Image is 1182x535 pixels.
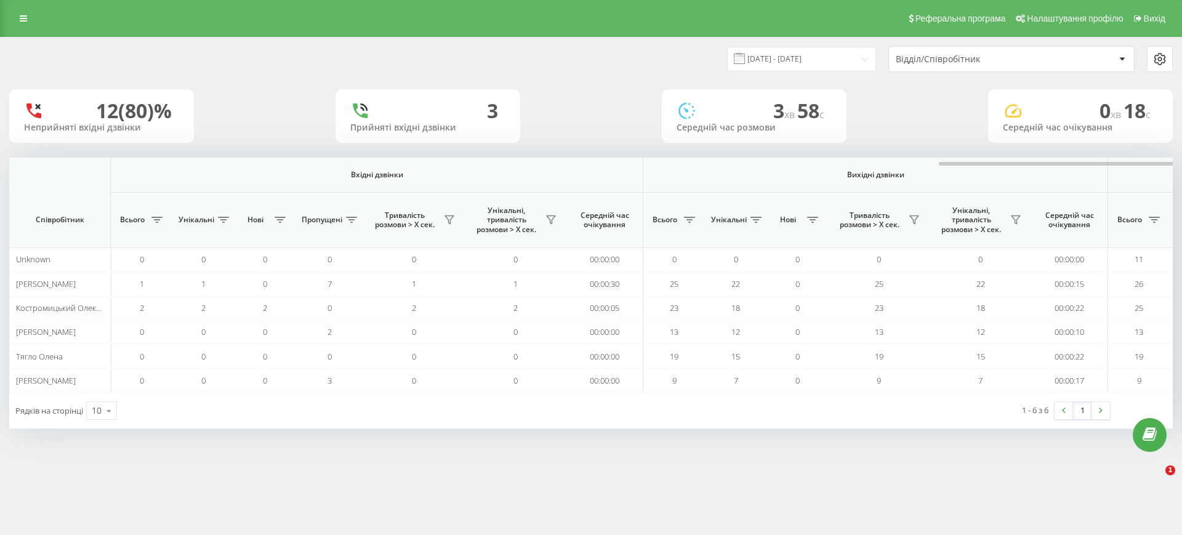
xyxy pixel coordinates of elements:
td: 00:00:10 [1031,320,1108,344]
span: 0 [412,375,416,386]
span: Співробітник [20,215,100,225]
span: 19 [670,351,678,362]
span: 0 [795,326,800,337]
span: Рядків на сторінці [15,405,83,416]
span: 18 [731,302,740,313]
span: 18 [976,302,985,313]
span: 58 [797,97,824,124]
span: 0 [513,351,518,362]
span: 19 [875,351,883,362]
span: 0 [795,302,800,313]
span: 0 [263,326,267,337]
td: 00:00:00 [566,369,643,393]
span: Тривалість розмови > Х сек. [369,211,440,230]
span: Налаштування профілю [1027,14,1123,23]
span: 0 [412,351,416,362]
span: 2 [328,326,332,337]
span: Всього [1114,215,1145,225]
span: 0 [1100,97,1124,124]
span: 0 [201,254,206,265]
span: 0 [201,351,206,362]
td: 00:00:00 [566,320,643,344]
span: 9 [1137,375,1141,386]
td: 00:00:17 [1031,369,1108,393]
span: 0 [795,254,800,265]
a: 1 [1073,402,1092,419]
span: 0 [201,326,206,337]
span: 0 [978,254,983,265]
span: 2 [263,302,267,313]
span: Вхідні дзвінки [143,170,611,180]
div: 10 [92,404,102,417]
span: 0 [328,254,332,265]
div: Прийняті вхідні дзвінки [350,123,505,133]
span: 9 [877,375,881,386]
span: 0 [513,326,518,337]
div: 1 - 6 з 6 [1022,404,1048,416]
div: Відділ/Співробітник [896,54,1043,65]
span: 25 [670,278,678,289]
span: 2 [201,302,206,313]
span: Всього [649,215,680,225]
span: 0 [795,375,800,386]
span: 1 [513,278,518,289]
div: Неприйняті вхідні дзвінки [24,123,179,133]
span: [PERSON_NAME] [16,375,76,386]
span: 1 [1165,465,1175,475]
span: 9 [672,375,677,386]
span: 23 [875,302,883,313]
iframe: Intercom live chat [1140,465,1170,495]
span: c [819,108,824,121]
span: 23 [670,302,678,313]
span: 22 [731,278,740,289]
span: 0 [140,351,144,362]
span: Унікальні, тривалість розмови > Х сек. [936,206,1007,235]
span: 15 [976,351,985,362]
span: Унікальні [179,215,214,225]
span: 0 [734,254,738,265]
span: 0 [877,254,881,265]
td: 00:00:22 [1031,296,1108,320]
span: 0 [795,351,800,362]
span: 13 [1135,326,1143,337]
span: Всього [117,215,148,225]
span: 22 [976,278,985,289]
td: 00:00:22 [1031,344,1108,368]
span: 12 [731,326,740,337]
span: 0 [412,326,416,337]
span: 7 [328,278,332,289]
div: Середній час очікування [1003,123,1158,133]
span: Вихідні дзвінки [672,170,1079,180]
span: 3 [773,97,797,124]
span: 0 [795,278,800,289]
span: 0 [513,375,518,386]
span: Костромицький Олександр [16,302,118,313]
span: 1 [412,278,416,289]
span: Середній час очікування [1040,211,1098,230]
span: 0 [672,254,677,265]
span: Нові [773,215,803,225]
div: 12 (80)% [96,99,172,123]
td: 00:00:00 [1031,247,1108,272]
span: Реферальна програма [915,14,1006,23]
span: 0 [201,375,206,386]
span: 25 [1135,302,1143,313]
span: 0 [140,375,144,386]
span: Тривалість розмови > Х сек. [834,211,905,230]
span: Вихід [1144,14,1165,23]
span: Унікальні, тривалість розмови > Х сек. [471,206,542,235]
span: [PERSON_NAME] [16,278,76,289]
td: 00:00:00 [566,247,643,272]
span: c [1146,108,1151,121]
span: 0 [412,254,416,265]
span: 0 [263,375,267,386]
span: 0 [328,351,332,362]
span: Unknown [16,254,50,265]
span: Тягло Олена [16,351,63,362]
span: 13 [670,326,678,337]
span: хв [1111,108,1124,121]
span: 18 [1124,97,1151,124]
span: 7 [734,375,738,386]
span: 25 [875,278,883,289]
span: 1 [201,278,206,289]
